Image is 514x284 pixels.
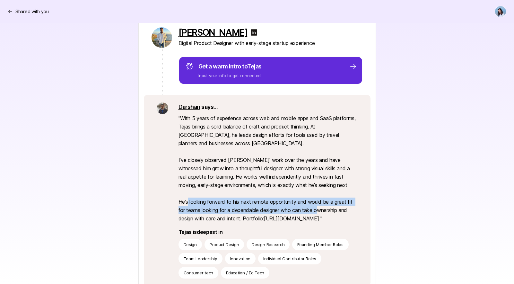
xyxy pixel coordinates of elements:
[263,255,316,262] p: Individual Contributor Roles
[179,27,248,38] a: [PERSON_NAME]
[297,241,344,248] p: Founding Member Roles
[179,102,358,111] p: says...
[226,270,264,276] p: Education / Ed Tech
[179,114,358,223] p: " With 5 years of experience across web and mobile apps and SaaS platforms, Tejas brings a solid ...
[250,29,258,36] img: linkedin-logo
[179,39,363,47] p: Digital Product Designer with early-stage startup experience
[184,241,197,248] p: Design
[179,228,358,236] p: Tejas is deepest in
[252,241,284,248] p: Design Research
[184,255,217,262] p: Team Leadership
[210,241,239,248] p: Product Design
[198,62,262,71] p: Get a warm intro
[230,255,250,262] p: Innovation
[264,215,319,222] a: [URL][DOMAIN_NAME]
[242,63,261,70] span: to Tejas
[15,8,49,15] p: Shared with you
[179,103,200,110] a: Darshan
[184,270,213,276] p: Consumer tech
[152,27,172,48] img: 2e5c13dd_5487_4ead_b453_9670a157f0ff.jpg
[157,102,168,114] img: bd4da4d7_5cf5_45b3_8595_1454a3ab2b2e.jpg
[198,72,262,79] p: Input your info to get connected
[495,6,506,17] img: Dan Tase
